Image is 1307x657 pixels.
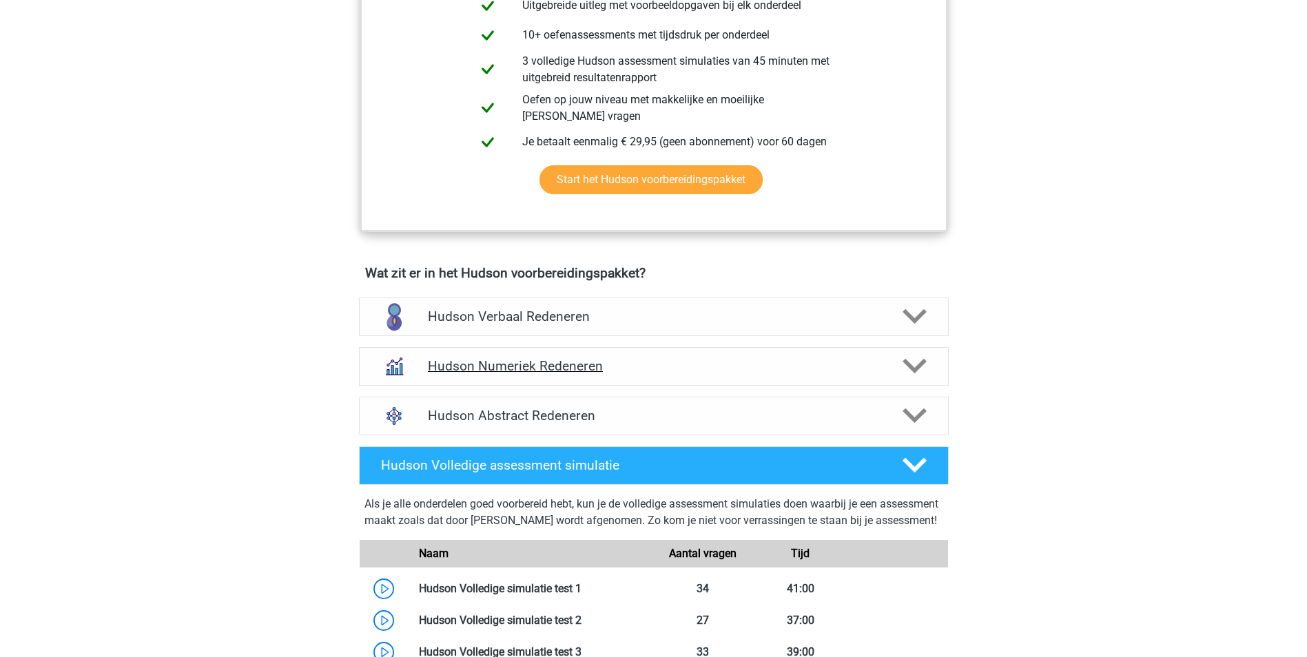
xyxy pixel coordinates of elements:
a: Start het Hudson voorbereidingspakket [539,165,763,194]
h4: Hudson Volledige assessment simulatie [381,457,880,473]
div: Hudson Volledige simulatie test 2 [409,612,654,629]
img: numeriek redeneren [376,348,412,384]
a: numeriek redeneren Hudson Numeriek Redeneren [353,347,954,386]
div: Als je alle onderdelen goed voorbereid hebt, kun je de volledige assessment simulaties doen waarb... [364,496,943,534]
div: Tijd [752,545,850,562]
a: verbaal redeneren Hudson Verbaal Redeneren [353,298,954,336]
div: Aantal vragen [653,545,751,562]
img: verbaal redeneren [376,299,412,335]
div: Hudson Volledige simulatie test 1 [409,581,654,597]
a: abstract redeneren Hudson Abstract Redeneren [353,397,954,435]
h4: Hudson Verbaal Redeneren [428,309,879,324]
h4: Wat zit er in het Hudson voorbereidingspakket? [365,265,943,281]
h4: Hudson Abstract Redeneren [428,408,879,424]
a: Hudson Volledige assessment simulatie [353,446,954,485]
img: abstract redeneren [376,398,412,434]
div: Naam [409,545,654,562]
h4: Hudson Numeriek Redeneren [428,358,879,374]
